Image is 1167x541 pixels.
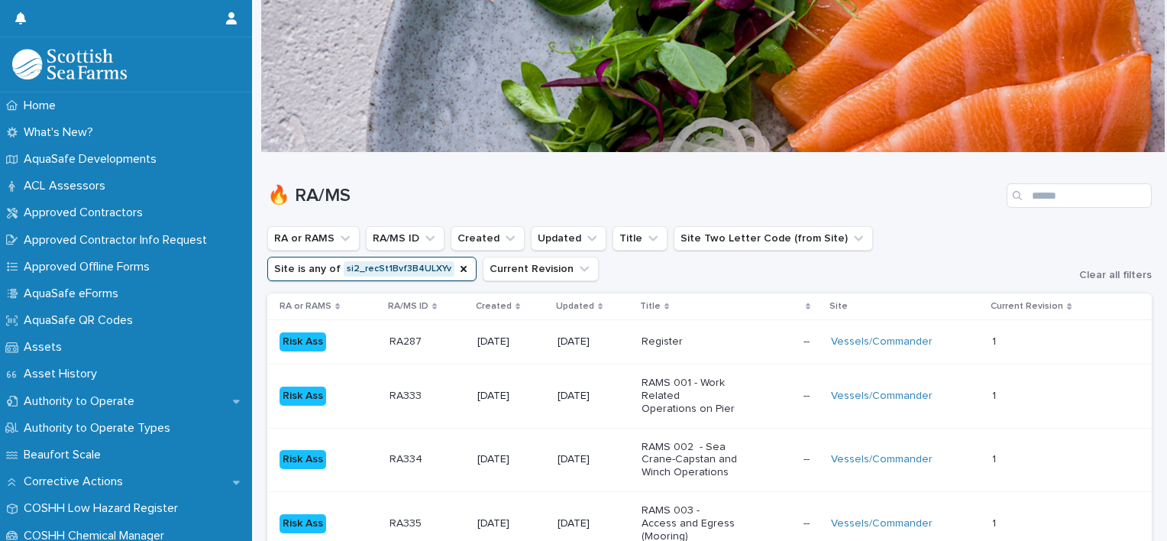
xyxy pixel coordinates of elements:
[642,441,737,479] p: RAMS 002 - Sea Crane-Capstan and Winch Operations
[280,387,326,406] div: Risk Ass
[267,320,1152,364] tr: Risk AssRA287RA287 [DATE][DATE]Register---- Vessels/Commander 11
[18,287,131,301] p: AquaSafe eForms
[267,257,477,281] button: Site
[18,501,190,516] p: COSHH Low Hazard Register
[451,226,525,251] button: Created
[531,226,606,251] button: Updated
[558,390,629,403] p: [DATE]
[642,377,737,415] p: RAMS 001 - Work Related Operations on Pier
[556,298,594,315] p: Updated
[991,298,1063,315] p: Current Revision
[992,387,999,403] p: 1
[831,335,933,348] a: Vessels/Commander
[388,298,428,315] p: RA/MS ID
[18,394,147,409] p: Authority to Operate
[390,514,425,530] p: RA335
[280,514,326,533] div: Risk Ass
[642,335,737,348] p: Register
[476,298,512,315] p: Created
[390,450,425,466] p: RA334
[831,517,933,530] a: Vessels/Commander
[18,421,183,436] p: Authority to Operate Types
[992,514,999,530] p: 1
[477,517,545,530] p: [DATE]
[831,390,933,403] a: Vessels/Commander
[390,332,425,348] p: RA287
[674,226,873,251] button: Site Two Letter Code (from Site)
[390,387,425,403] p: RA333
[477,390,545,403] p: [DATE]
[18,152,169,167] p: AquaSafe Developments
[18,233,219,248] p: Approved Contractor Info Request
[280,332,326,351] div: Risk Ass
[280,298,331,315] p: RA or RAMS
[18,448,113,462] p: Beaufort Scale
[18,340,74,355] p: Assets
[558,517,629,530] p: [DATE]
[12,49,127,79] img: bPIBxiqnSb2ggTQWdOVV
[18,99,68,113] p: Home
[267,364,1152,428] tr: Risk AssRA333RA333 [DATE][DATE]RAMS 001 - Work Related Operations on Pier---- Vessels/Commander 11
[803,450,813,466] p: --
[803,387,813,403] p: --
[18,313,145,328] p: AquaSafe QR Codes
[829,298,848,315] p: Site
[280,450,326,469] div: Risk Ass
[366,226,444,251] button: RA/MS ID
[558,453,629,466] p: [DATE]
[992,332,999,348] p: 1
[1079,270,1152,280] span: Clear all filters
[267,428,1152,491] tr: Risk AssRA334RA334 [DATE][DATE]RAMS 002 - Sea Crane-Capstan and Winch Operations---- Vessels/Comm...
[267,185,1001,207] h1: 🔥 RA/MS
[477,335,545,348] p: [DATE]
[803,332,813,348] p: --
[18,475,135,489] p: Corrective Actions
[1007,183,1152,208] input: Search
[613,226,668,251] button: Title
[558,335,629,348] p: [DATE]
[477,453,545,466] p: [DATE]
[18,260,162,274] p: Approved Offline Forms
[18,367,109,381] p: Asset History
[992,450,999,466] p: 1
[483,257,599,281] button: Current Revision
[640,298,661,315] p: Title
[18,179,118,193] p: ACL Assessors
[1067,270,1152,280] button: Clear all filters
[831,453,933,466] a: Vessels/Commander
[18,125,105,140] p: What's New?
[18,206,155,220] p: Approved Contractors
[803,514,813,530] p: --
[267,226,360,251] button: RA or RAMS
